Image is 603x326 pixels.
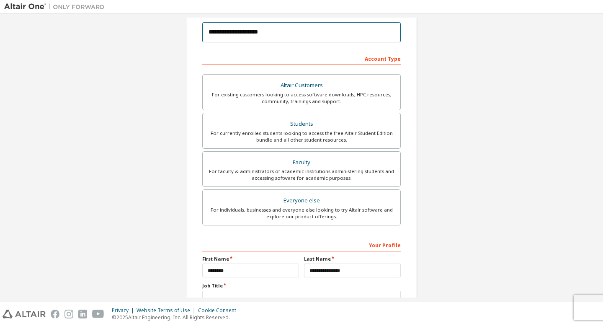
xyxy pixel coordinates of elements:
img: instagram.svg [64,310,73,318]
div: Account Type [202,52,401,65]
div: Students [208,118,395,130]
div: Cookie Consent [198,307,241,314]
div: Your Profile [202,238,401,251]
img: youtube.svg [92,310,104,318]
div: For currently enrolled students looking to access the free Altair Student Edition bundle and all ... [208,130,395,143]
label: Job Title [202,282,401,289]
div: Faculty [208,157,395,168]
div: Everyone else [208,195,395,207]
div: For existing customers looking to access software downloads, HPC resources, community, trainings ... [208,91,395,105]
p: © 2025 Altair Engineering, Inc. All Rights Reserved. [112,314,241,321]
div: Altair Customers [208,80,395,91]
img: Altair One [4,3,109,11]
img: altair_logo.svg [3,310,46,318]
div: For individuals, businesses and everyone else looking to try Altair software and explore our prod... [208,207,395,220]
label: Last Name [304,256,401,262]
div: Privacy [112,307,137,314]
div: For faculty & administrators of academic institutions administering students and accessing softwa... [208,168,395,181]
div: Website Terms of Use [137,307,198,314]
img: facebook.svg [51,310,59,318]
label: First Name [202,256,299,262]
img: linkedin.svg [78,310,87,318]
